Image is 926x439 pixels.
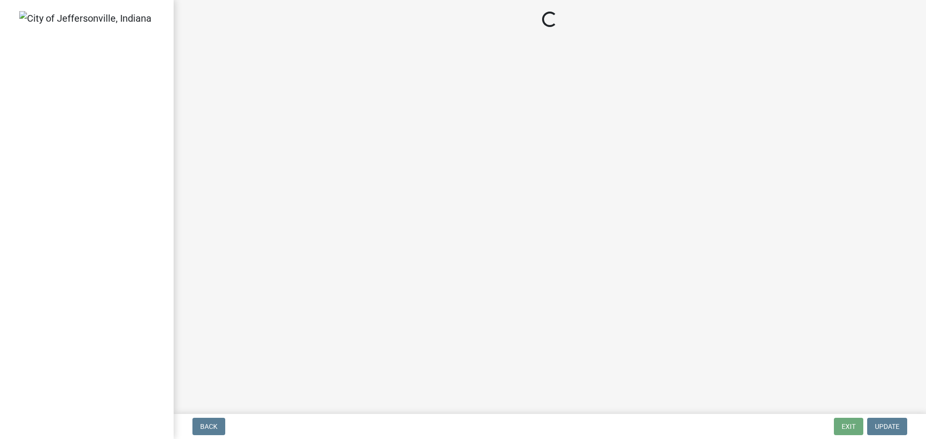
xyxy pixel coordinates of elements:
[192,418,225,435] button: Back
[200,423,218,430] span: Back
[867,418,907,435] button: Update
[19,11,151,26] img: City of Jeffersonville, Indiana
[875,423,899,430] span: Update
[834,418,863,435] button: Exit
